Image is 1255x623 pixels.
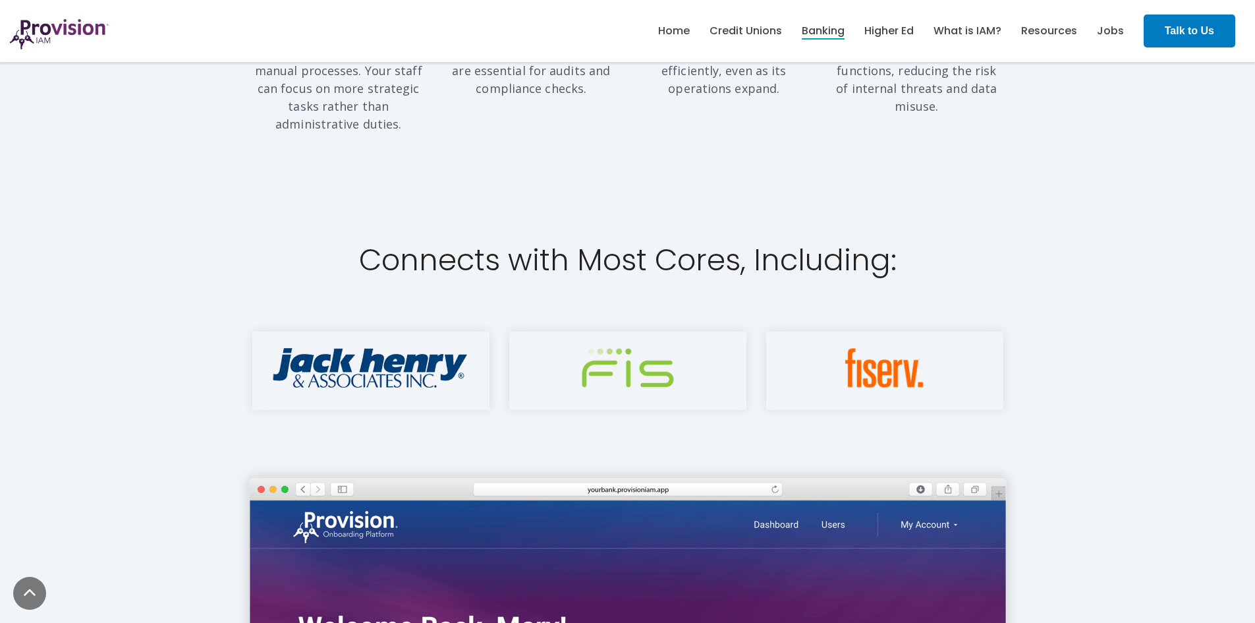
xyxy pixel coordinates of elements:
[710,20,782,42] a: Credit Unions
[1021,20,1077,42] a: Resources
[802,20,845,42] a: Banking
[648,10,1134,52] nav: menu
[10,19,109,49] img: ProvisionIAM-Logo-Purple
[252,244,1003,277] h2: Connects with Most Cores, Including:
[864,20,914,42] a: Higher Ed
[273,348,469,388] img: jack-henry-logo
[1144,15,1235,47] a: Talk to Us
[934,20,1001,42] a: What is IAM?
[658,20,690,42] a: Home
[1165,25,1214,36] strong: Talk to Us
[845,348,925,388] img: fiserv-logo-1
[1097,20,1124,42] a: Jobs
[582,348,674,388] img: fis-logo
